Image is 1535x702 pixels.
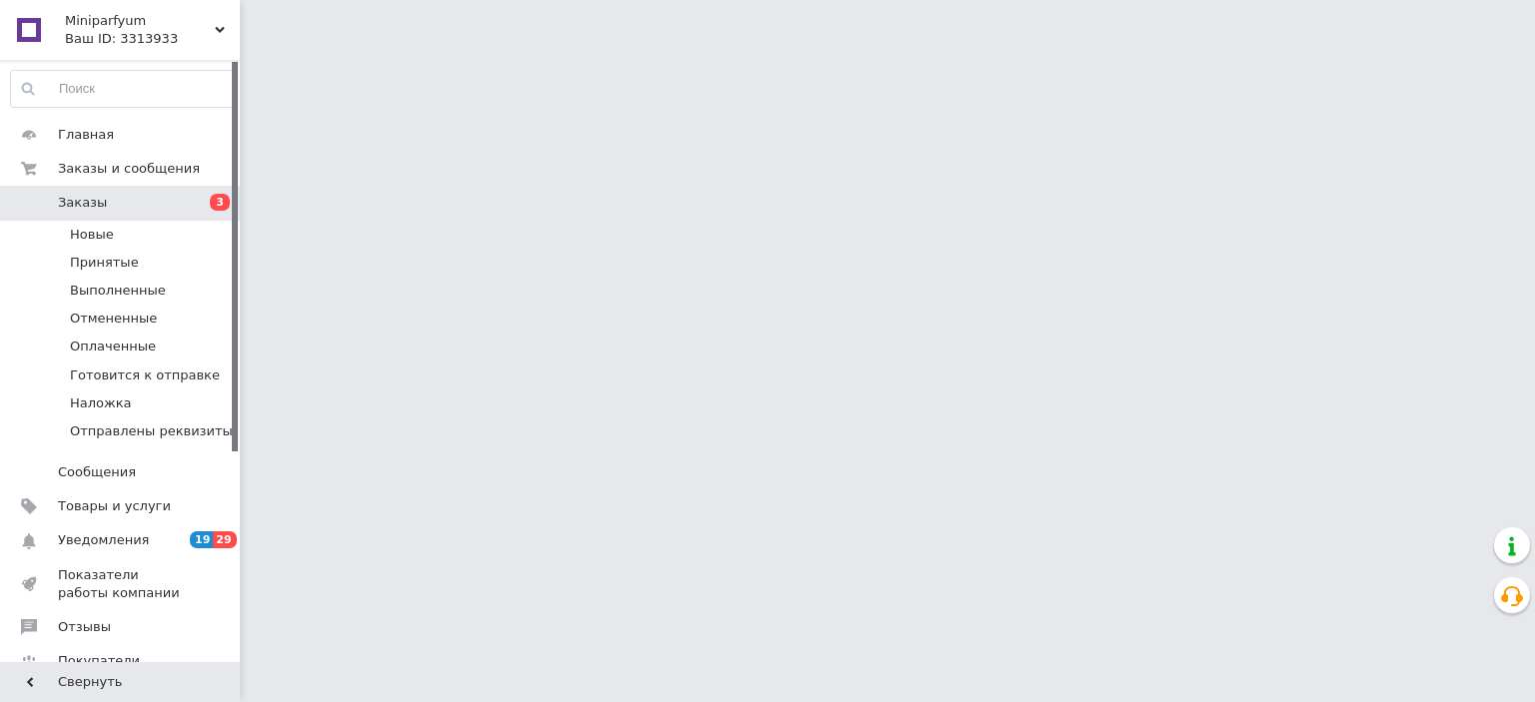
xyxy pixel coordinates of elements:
span: Оплаченные [70,338,156,355]
span: Главная [58,126,114,144]
span: Сообщения [58,463,136,481]
span: 19 [190,531,213,548]
div: Ваш ID: 3313933 [65,30,240,48]
span: 3 [210,194,230,211]
span: Заказы [58,194,107,212]
span: Товары и услуги [58,497,171,515]
span: Miniparfyum [65,12,215,30]
span: Заказы и сообщения [58,160,200,178]
input: Поиск [11,71,235,107]
span: Принятые [70,254,139,272]
span: Наложка [70,394,132,412]
span: Покупатели [58,652,140,670]
span: Отзывы [58,618,111,636]
span: Отправлены реквизиты [70,422,233,440]
span: Уведомления [58,531,149,549]
span: Выполненные [70,282,166,300]
span: Отмененные [70,310,157,328]
span: Новые [70,226,114,244]
span: Готовится к отправке [70,366,220,384]
span: 29 [213,531,236,548]
span: Показатели работы компании [58,566,185,602]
